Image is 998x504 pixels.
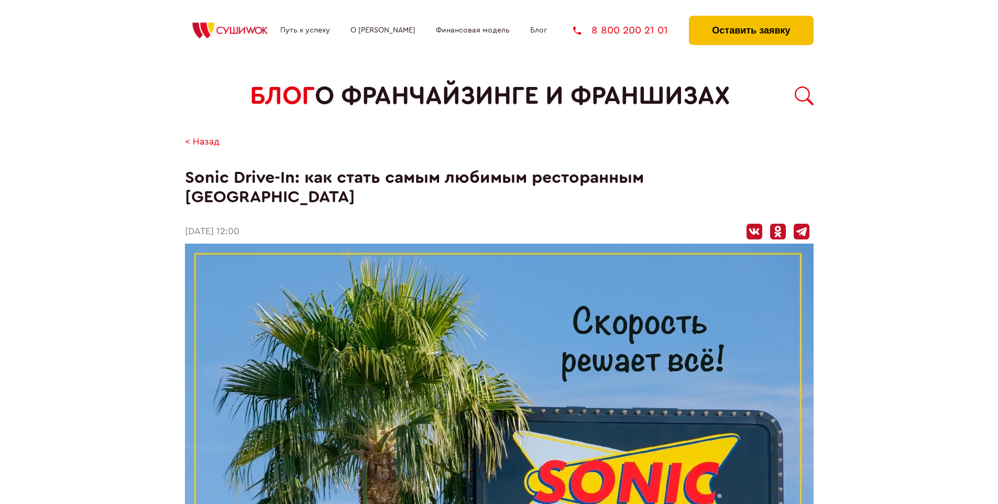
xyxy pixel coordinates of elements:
a: Путь к успеху [280,26,330,35]
a: < Назад [185,137,220,148]
a: Финансовая модель [436,26,510,35]
time: [DATE] 12:00 [185,226,239,237]
span: о франчайзинге и франшизах [315,82,730,111]
h1: Sonic Drive-In: как стать самым любимым ресторанным [GEOGRAPHIC_DATA] [185,168,814,207]
span: 8 800 200 21 01 [591,25,668,36]
a: Блог [530,26,547,35]
a: О [PERSON_NAME] [350,26,415,35]
button: Оставить заявку [689,16,813,45]
a: 8 800 200 21 01 [573,25,668,36]
span: БЛОГ [250,82,315,111]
